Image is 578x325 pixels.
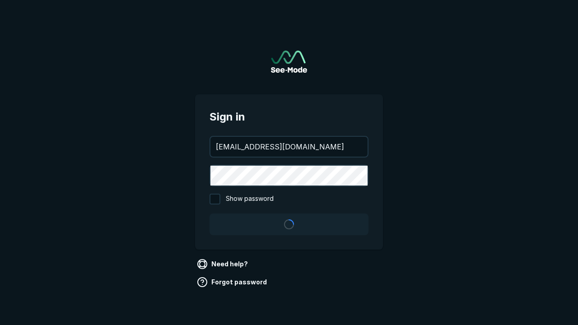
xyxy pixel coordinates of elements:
img: See-Mode Logo [271,51,307,73]
a: Need help? [195,257,252,271]
a: Go to sign in [271,51,307,73]
a: Forgot password [195,275,270,289]
span: Sign in [210,109,368,125]
input: your@email.com [210,137,368,157]
span: Show password [226,194,274,204]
